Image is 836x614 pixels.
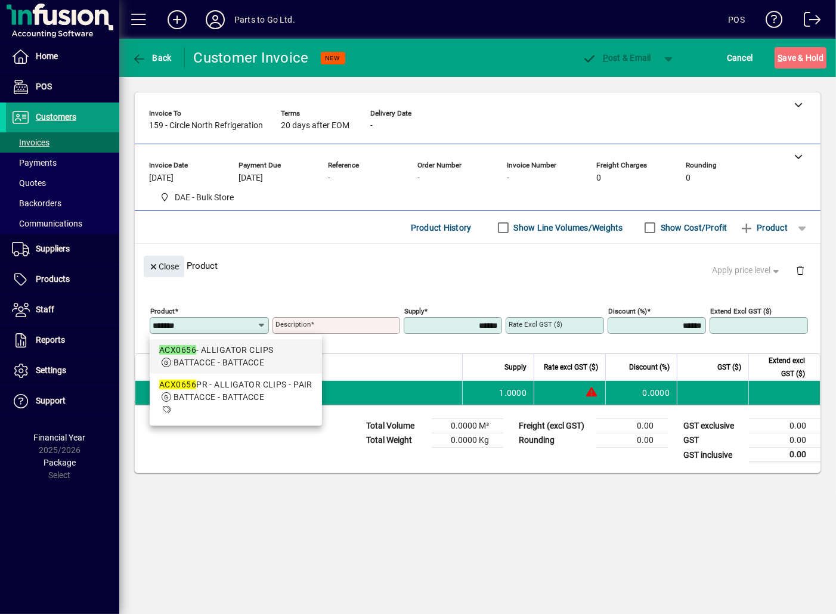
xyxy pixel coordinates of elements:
[36,365,66,375] span: Settings
[749,448,820,463] td: 0.00
[6,153,119,173] a: Payments
[6,213,119,234] a: Communications
[6,295,119,325] a: Staff
[239,173,263,183] span: [DATE]
[159,379,312,391] div: PR - ALLIGATOR CLIPS - PAIR
[582,53,651,63] span: ost & Email
[370,121,373,131] span: -
[328,173,330,183] span: -
[12,158,57,168] span: Payments
[786,265,815,275] app-page-header-button: Delete
[155,190,239,205] span: DAE - Bulk Store
[12,178,46,188] span: Quotes
[727,48,753,67] span: Cancel
[36,274,70,284] span: Products
[677,419,749,433] td: GST exclusive
[749,419,820,433] td: 0.00
[36,305,54,314] span: Staff
[406,217,476,238] button: Product History
[36,112,76,122] span: Customers
[141,261,187,271] app-page-header-button: Close
[159,344,312,356] div: - ALLIGATOR CLIPS
[135,244,820,287] div: Product
[677,448,749,463] td: GST inclusive
[658,222,727,234] label: Show Cost/Profit
[728,10,745,29] div: POS
[603,53,608,63] span: P
[159,380,196,389] em: ACX0656
[513,419,596,433] td: Freight (excl GST)
[234,10,295,29] div: Parts to Go Ltd.
[175,191,234,204] span: DAE - Bulk Store
[6,193,119,213] a: Backorders
[677,433,749,448] td: GST
[159,345,196,355] em: ACX0656
[326,54,340,62] span: NEW
[129,47,175,69] button: Back
[36,396,66,405] span: Support
[775,47,826,69] button: Save & Hold
[686,173,691,183] span: 0
[605,381,677,405] td: 0.0000
[778,53,782,63] span: S
[778,48,823,67] span: ave & Hold
[132,53,172,63] span: Back
[6,72,119,102] a: POS
[6,356,119,386] a: Settings
[149,173,174,183] span: [DATE]
[119,47,185,69] app-page-header-button: Back
[786,256,815,284] button: Delete
[749,433,820,448] td: 0.00
[12,199,61,208] span: Backorders
[504,361,527,374] span: Supply
[596,419,668,433] td: 0.00
[507,173,509,183] span: -
[144,256,184,277] button: Close
[513,433,596,448] td: Rounding
[6,42,119,72] a: Home
[417,173,420,183] span: -
[6,234,119,264] a: Suppliers
[708,260,787,281] button: Apply price level
[12,219,82,228] span: Communications
[6,265,119,294] a: Products
[411,218,472,237] span: Product History
[174,358,264,367] span: BATTACCE - BATTACCE
[509,320,562,328] mat-label: Rate excl GST ($)
[756,354,805,380] span: Extend excl GST ($)
[795,2,821,41] a: Logout
[757,2,783,41] a: Knowledge Base
[6,173,119,193] a: Quotes
[360,419,432,433] td: Total Volume
[6,325,119,355] a: Reports
[148,257,179,277] span: Close
[150,374,322,421] mat-option: ACX0656PR - ALLIGATOR CLIPS - PAIR
[174,392,264,402] span: BATTACCE - BATTACCE
[432,419,503,433] td: 0.0000 M³
[432,433,503,448] td: 0.0000 Kg
[500,387,527,399] span: 1.0000
[34,433,86,442] span: Financial Year
[275,320,311,328] mat-label: Description
[404,307,424,315] mat-label: Supply
[158,9,196,30] button: Add
[36,82,52,91] span: POS
[360,433,432,448] td: Total Weight
[576,47,657,69] button: Post & Email
[6,386,119,416] a: Support
[44,458,76,467] span: Package
[596,173,601,183] span: 0
[12,138,49,147] span: Invoices
[36,51,58,61] span: Home
[629,361,670,374] span: Discount (%)
[544,361,598,374] span: Rate excl GST ($)
[710,307,772,315] mat-label: Extend excl GST ($)
[150,307,175,315] mat-label: Product
[713,264,782,277] span: Apply price level
[149,121,263,131] span: 159 - Circle North Refrigeration
[150,339,322,374] mat-option: ACX0656 - ALLIGATOR CLIPS
[281,121,349,131] span: 20 days after EOM
[194,48,309,67] div: Customer Invoice
[596,433,668,448] td: 0.00
[717,361,741,374] span: GST ($)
